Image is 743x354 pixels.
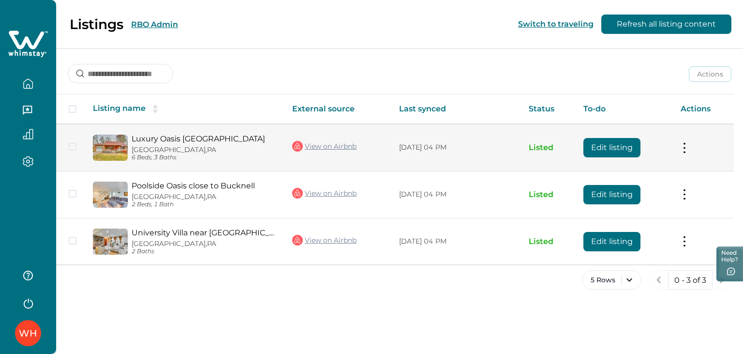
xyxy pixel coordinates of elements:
[529,190,568,200] p: Listed
[292,140,357,153] a: View on Airbnb
[132,146,277,154] p: [GEOGRAPHIC_DATA], PA
[583,185,640,204] button: Edit listing
[576,94,673,124] th: To-do
[132,181,277,190] a: Poolside Oasis close to Bucknell
[131,20,178,29] button: RBO Admin
[583,138,640,157] button: Edit listing
[132,193,277,201] p: [GEOGRAPHIC_DATA], PA
[712,270,731,290] button: next page
[93,229,128,255] img: propertyImage_University Villa near Bucknell with Pool
[399,143,513,153] p: [DATE] 04 PM
[529,143,568,153] p: Listed
[582,270,641,290] button: 5 Rows
[85,94,284,124] th: Listing name
[19,322,37,345] div: Whimstay Host
[583,232,640,251] button: Edit listing
[649,270,669,290] button: previous page
[132,134,277,143] a: Luxury Oasis [GEOGRAPHIC_DATA]
[391,94,521,124] th: Last synced
[399,190,513,200] p: [DATE] 04 PM
[132,228,277,237] a: University Villa near [GEOGRAPHIC_DATA] with Pool
[132,154,277,161] p: 6 Beds, 3 Baths
[399,237,513,246] p: [DATE] 04 PM
[521,94,576,124] th: Status
[132,201,277,208] p: 2 Beds, 1 Bath
[689,66,731,82] button: Actions
[673,94,734,124] th: Actions
[518,19,594,29] button: Switch to traveling
[132,240,277,248] p: [GEOGRAPHIC_DATA], PA
[93,135,128,161] img: propertyImage_Luxury Oasis Villa Near BuckNell
[93,182,128,208] img: propertyImage_Poolside Oasis close to Bucknell
[292,187,357,200] a: View on Airbnb
[132,248,277,255] p: 2 Baths
[146,104,165,114] button: sorting
[292,234,357,246] a: View on Airbnb
[668,270,713,290] button: 0 - 3 of 3
[70,16,123,32] p: Listings
[284,94,391,124] th: External source
[529,237,568,246] p: Listed
[601,15,731,34] button: Refresh all listing content
[674,276,706,285] p: 0 - 3 of 3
